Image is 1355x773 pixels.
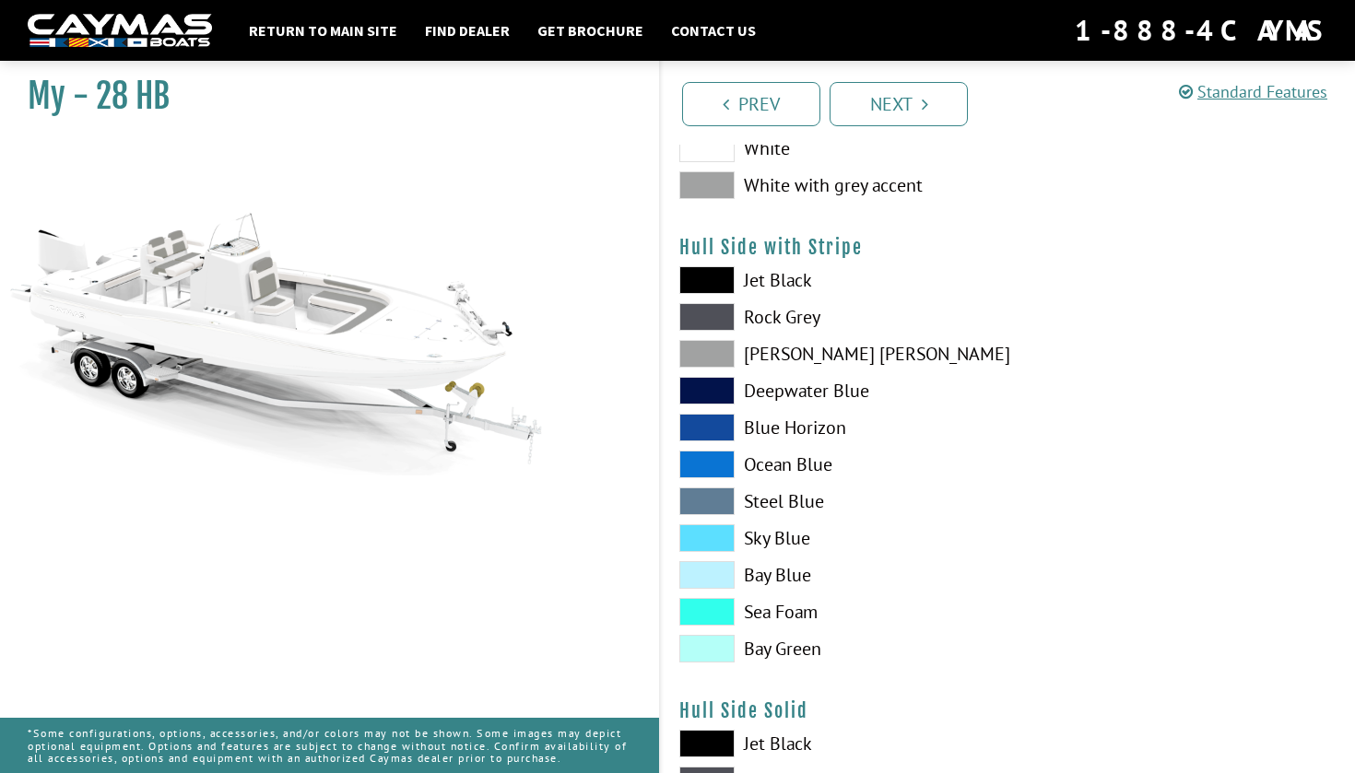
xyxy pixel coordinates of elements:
[679,135,990,162] label: White
[679,699,1337,722] h4: Hull Side Solid
[416,18,519,42] a: Find Dealer
[679,451,990,478] label: Ocean Blue
[528,18,653,42] a: Get Brochure
[1179,81,1327,102] a: Standard Features
[679,171,990,199] label: White with grey accent
[240,18,406,42] a: Return to main site
[28,76,613,117] h1: My - 28 HB
[679,340,990,368] label: [PERSON_NAME] [PERSON_NAME]
[679,414,990,441] label: Blue Horizon
[28,718,631,773] p: *Some configurations, options, accessories, and/or colors may not be shown. Some images may depic...
[662,18,765,42] a: Contact Us
[679,266,990,294] label: Jet Black
[679,377,990,404] label: Deepwater Blue
[682,82,820,126] a: Prev
[679,236,1337,259] h4: Hull Side with Stripe
[679,561,990,589] label: Bay Blue
[28,14,212,48] img: white-logo-c9c8dbefe5ff5ceceb0f0178aa75bf4bb51f6bca0971e226c86eb53dfe498488.png
[679,303,990,331] label: Rock Grey
[679,487,990,515] label: Steel Blue
[679,524,990,552] label: Sky Blue
[677,79,1355,126] ul: Pagination
[679,635,990,662] label: Bay Green
[679,598,990,626] label: Sea Foam
[1075,10,1327,51] div: 1-888-4CAYMAS
[679,730,990,757] label: Jet Black
[830,82,968,126] a: Next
